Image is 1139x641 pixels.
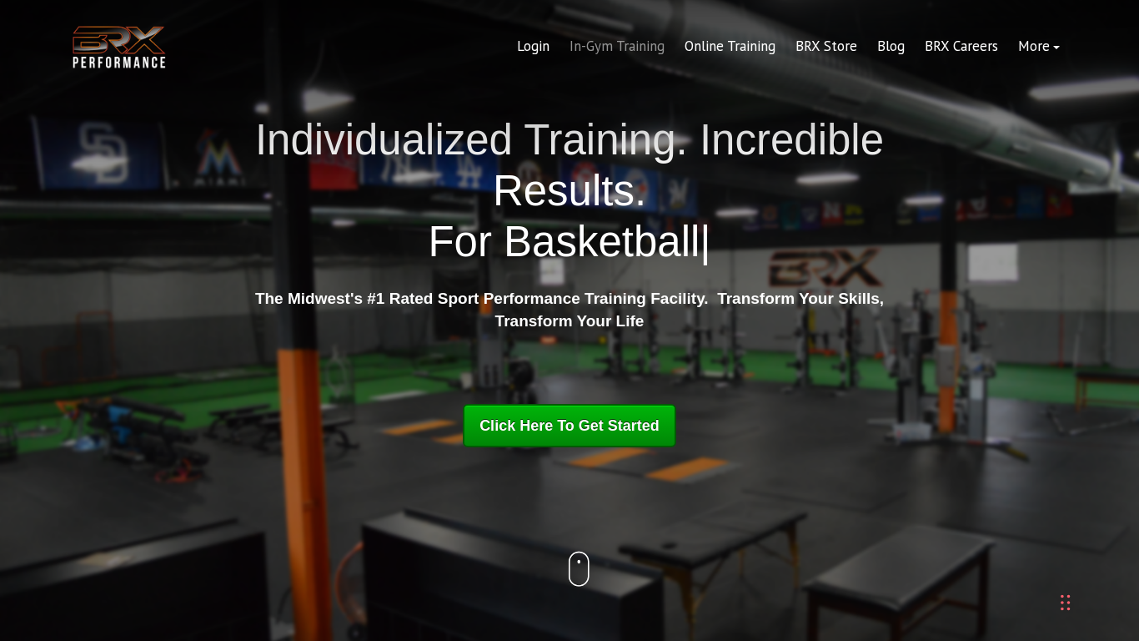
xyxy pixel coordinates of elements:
[1008,27,1070,67] a: More
[507,27,559,67] a: Login
[901,461,1139,641] iframe: Chat Widget
[463,404,676,447] a: Click Here To Get Started
[915,27,1008,67] a: BRX Careers
[559,27,675,67] a: In-Gym Training
[428,218,700,265] span: For Basketball
[69,22,169,73] img: BRX Transparent Logo-2
[867,27,915,67] a: Blog
[255,290,884,330] strong: The Midwest's #1 Rated Sport Performance Training Facility. Transform Your Skills, Transform Your...
[507,27,1070,67] div: Navigation Menu
[785,27,867,67] a: BRX Store
[700,218,710,265] span: |
[1061,578,1071,628] div: Drag
[248,114,891,268] h1: Individualized Training. Incredible Results.
[479,417,660,434] span: Click Here To Get Started
[675,27,785,67] a: Online Training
